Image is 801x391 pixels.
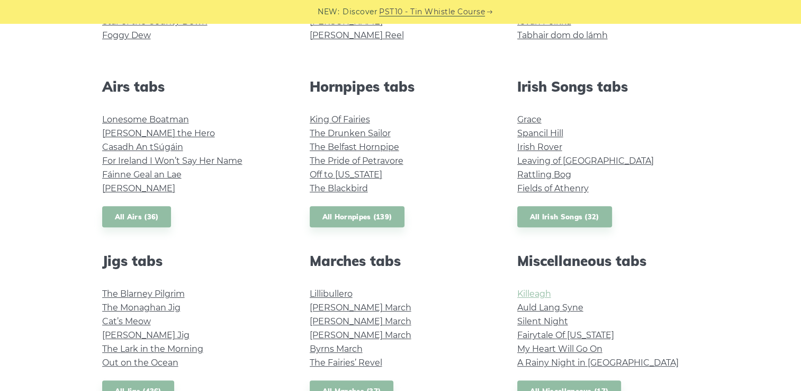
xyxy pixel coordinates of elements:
a: Off to [US_STATE] [310,170,382,180]
a: Auld Lang Syne [517,303,583,313]
a: The Pride of Petravore [310,156,403,166]
a: [PERSON_NAME] [102,183,175,193]
a: [PERSON_NAME] the Hero [102,128,215,138]
a: The Drunken Sailor [310,128,391,138]
a: Spancil Hill [517,128,563,138]
a: Silent Night [517,316,568,326]
span: Discover [343,6,377,18]
a: Byrns March [310,344,363,354]
a: [PERSON_NAME] Jig [102,330,190,340]
a: All Airs (36) [102,206,172,228]
a: Tabhair dom do lámh [517,30,608,40]
a: Leaving of [GEOGRAPHIC_DATA] [517,156,654,166]
a: All Hornpipes (139) [310,206,405,228]
a: Rattling Bog [517,170,571,180]
a: Foggy Dew [102,30,151,40]
a: PST10 - Tin Whistle Course [379,6,485,18]
a: Fields of Athenry [517,183,589,193]
a: Ievan Polkka [517,16,571,26]
a: Star of the County Down [102,16,208,26]
a: The Lark in the Morning [102,344,203,354]
a: Fairytale Of [US_STATE] [517,330,614,340]
a: My Heart Will Go On [517,344,602,354]
h2: Miscellaneous tabs [517,253,699,269]
a: Grace [517,114,542,125]
a: [PERSON_NAME] Reel [310,30,404,40]
a: Lillibullero [310,289,353,299]
h2: Hornpipes tabs [310,78,492,95]
a: The Monaghan Jig [102,303,181,313]
a: The Fairies’ Revel [310,358,382,368]
a: For Ireland I Won’t Say Her Name [102,156,242,166]
a: Killeagh [517,289,551,299]
a: The Blarney Pilgrim [102,289,185,299]
a: The Blackbird [310,183,368,193]
a: Fáinne Geal an Lae [102,170,182,180]
a: Irish Rover [517,142,562,152]
h2: Irish Songs tabs [517,78,699,95]
a: [PERSON_NAME] [310,16,383,26]
a: [PERSON_NAME] March [310,303,411,313]
a: King Of Fairies [310,114,370,125]
a: Cat’s Meow [102,316,151,326]
a: A Rainy Night in [GEOGRAPHIC_DATA] [517,358,679,368]
h2: Marches tabs [310,253,492,269]
a: Out on the Ocean [102,358,178,368]
a: [PERSON_NAME] March [310,330,411,340]
a: The Belfast Hornpipe [310,142,399,152]
h2: Airs tabs [102,78,284,95]
a: Casadh An tSúgáin [102,142,183,152]
a: All Irish Songs (32) [517,206,612,228]
h2: Jigs tabs [102,253,284,269]
a: [PERSON_NAME] March [310,316,411,326]
span: NEW: [318,6,339,18]
a: Lonesome Boatman [102,114,189,125]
